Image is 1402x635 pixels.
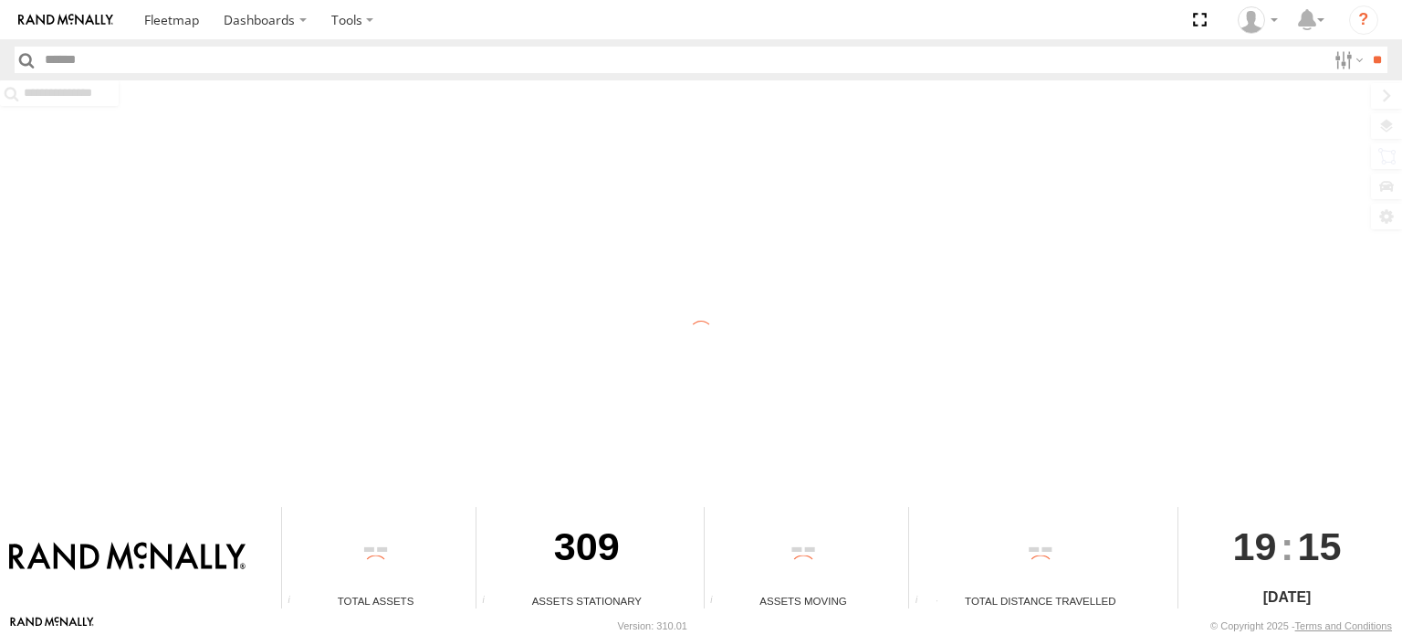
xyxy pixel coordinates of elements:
[909,595,936,609] div: Total distance travelled by all assets within specified date range and applied filters
[1178,507,1395,586] div: :
[1178,587,1395,609] div: [DATE]
[1210,620,1392,631] div: © Copyright 2025 -
[9,542,246,573] img: Rand McNally
[18,14,113,26] img: rand-logo.svg
[705,593,903,609] div: Assets Moving
[10,617,94,635] a: Visit our Website
[705,595,732,609] div: Total number of assets current in transit.
[618,620,687,631] div: Version: 310.01
[1349,5,1378,35] i: ?
[909,593,1171,609] div: Total Distance Travelled
[476,595,504,609] div: Total number of assets current stationary.
[1298,507,1342,586] span: 15
[1233,507,1277,586] span: 19
[1295,620,1392,631] a: Terms and Conditions
[1231,6,1284,34] div: Jose Goitia
[282,595,309,609] div: Total number of Enabled Assets
[1327,47,1366,73] label: Search Filter Options
[282,593,469,609] div: Total Assets
[476,593,696,609] div: Assets Stationary
[476,507,696,593] div: 309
